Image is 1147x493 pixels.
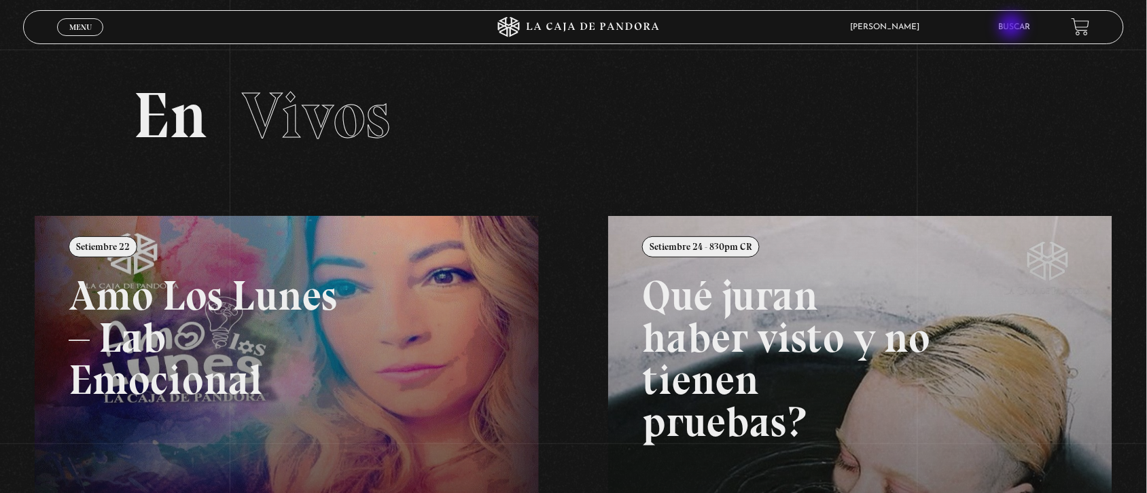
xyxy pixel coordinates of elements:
[133,84,1014,148] h2: En
[1072,18,1090,36] a: View your shopping cart
[69,23,92,31] span: Menu
[65,34,96,43] span: Cerrar
[844,23,934,31] span: [PERSON_NAME]
[242,77,390,154] span: Vivos
[999,23,1031,31] a: Buscar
